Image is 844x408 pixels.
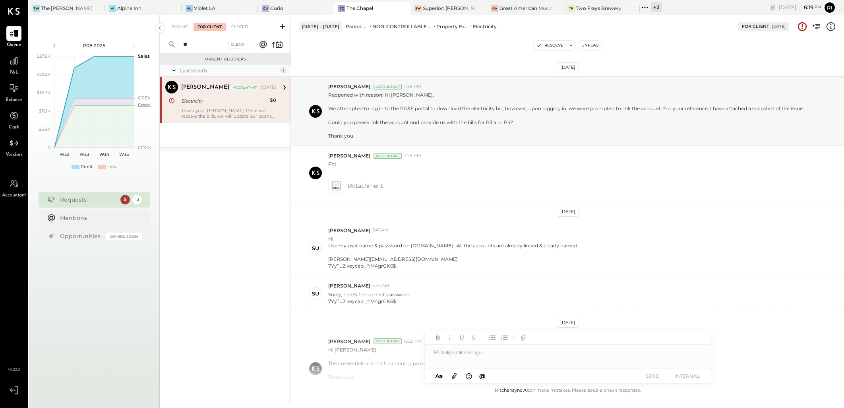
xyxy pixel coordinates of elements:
span: Balance [6,97,22,104]
div: Electricity [473,23,497,30]
span: a [439,372,443,380]
button: Ri [823,1,836,14]
div: [PERSON_NAME] [181,84,229,91]
span: Queue [7,42,21,49]
div: The [PERSON_NAME] [41,5,93,12]
div: [DATE] - [DATE] [299,21,342,31]
text: $22.2K [37,72,50,77]
div: Mentions [60,214,138,222]
div: 7YyTu2:keycap:_*:M4grCK6$ [328,262,579,269]
div: Hi, [328,235,579,242]
text: Occu... [138,102,151,108]
div: Thank you. [328,132,804,139]
div: VL [186,5,193,12]
button: Aa [433,372,445,381]
p: FYI [328,161,336,174]
span: Accountant [2,192,26,199]
button: Unordered List [487,332,497,343]
text: W34 [99,152,109,157]
a: Balance [0,81,27,104]
div: $0 [270,96,276,104]
div: [DATE] [557,207,579,217]
text: OPEX [138,95,151,101]
div: [DATE] [557,318,579,328]
a: Vendors [0,136,27,159]
a: Queue [0,26,27,49]
button: Italic [445,332,455,343]
div: TF [567,5,575,12]
span: P&L [10,69,19,76]
div: Requests [60,196,116,204]
div: Coming Soon [106,233,142,240]
div: AI [109,5,116,12]
button: Bold [433,332,443,343]
span: Vendors [6,152,23,159]
div: Curio [270,5,283,12]
div: Accountant [374,84,402,89]
div: Accountant [231,85,259,90]
text: Sales [138,53,150,59]
span: 4:28 PM [404,84,421,90]
p: Reopened with reason: Hi [PERSON_NAME], [328,91,804,139]
div: Clear [228,41,247,49]
a: Cash [0,108,27,131]
div: Urgent Blockers [164,56,287,62]
span: [PERSON_NAME] [328,338,370,345]
span: [PERSON_NAME] [328,152,370,159]
button: @ [477,371,488,381]
span: 12:52 PM [404,338,422,345]
div: For Me [168,23,192,31]
div: Cu [262,5,269,12]
div: GA [491,5,498,12]
div: Sorry, here's the correct password. [328,291,411,298]
div: Alpine Inn [117,5,141,12]
div: Accountant [374,338,402,344]
div: Property Expenses [436,23,469,30]
a: P&L [0,53,27,76]
div: The Chapel [347,5,373,12]
text: W35 [119,152,129,157]
div: Last Month [180,67,278,74]
span: [PERSON_NAME] [328,282,370,289]
div: [PERSON_NAME][EMAIL_ADDRESS][DOMAIN_NAME] [328,256,579,262]
span: 5:41 AM [372,227,389,233]
button: Ordered List [499,332,509,343]
span: 5:43 AM [372,283,389,289]
div: + 2 [651,2,662,12]
text: $27.8K [37,53,50,59]
button: SEND [637,371,669,381]
div: [DATE] [557,62,579,72]
p: Hi [PERSON_NAME], The credentials are not functioning properly. Could you please assist me in res... [328,346,554,381]
div: [DATE] [261,84,276,91]
div: Two Frays Brewery [576,5,621,12]
button: Underline [457,332,467,343]
div: su [312,245,319,252]
div: 1 [280,67,286,74]
div: SW [414,5,422,12]
div: su [312,290,319,297]
text: W33 [79,152,89,157]
button: INTERNAL [671,371,703,381]
div: [DATE] [772,24,786,29]
text: $11.1K [39,108,50,114]
div: For Client [194,23,226,31]
div: For Client [742,23,769,30]
span: [PERSON_NAME] [328,227,370,234]
div: Loss [107,164,116,170]
button: Unflag [578,41,602,50]
div: Accountant [374,153,402,159]
div: Use my user name & password on [DOMAIN_NAME]. All the accounts are already linked & clearly named. [328,242,579,249]
button: Resolve [533,41,567,50]
div: 7YyTu2:keycap:_*:M4grCK6$ [328,298,411,305]
span: @ [479,372,486,380]
div: We attempted to log in to the PG&E portal to download the electricity bill; however, upon logging... [328,105,804,125]
div: Electricity [181,97,267,105]
div: 5 [120,195,130,204]
div: P08 2025 [60,42,128,49]
div: TC [338,5,345,12]
button: Add URL [518,332,528,343]
div: 13 [132,195,142,204]
div: copy link [769,3,777,12]
span: 4:29 PM [404,153,421,159]
text: W32 [60,152,69,157]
